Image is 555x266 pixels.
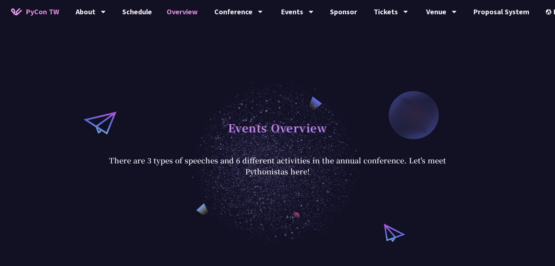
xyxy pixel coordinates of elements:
img: Home icon of PyCon TW 2025 [11,8,22,15]
img: Locale Icon [546,9,553,15]
span: PyCon TW [26,6,59,17]
h1: Events Overview [228,117,327,138]
a: PyCon TW [4,3,66,21]
p: There are 3 types of speeches and 6 different activities in the annual conference. Let's meet Pyt... [107,155,448,177]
